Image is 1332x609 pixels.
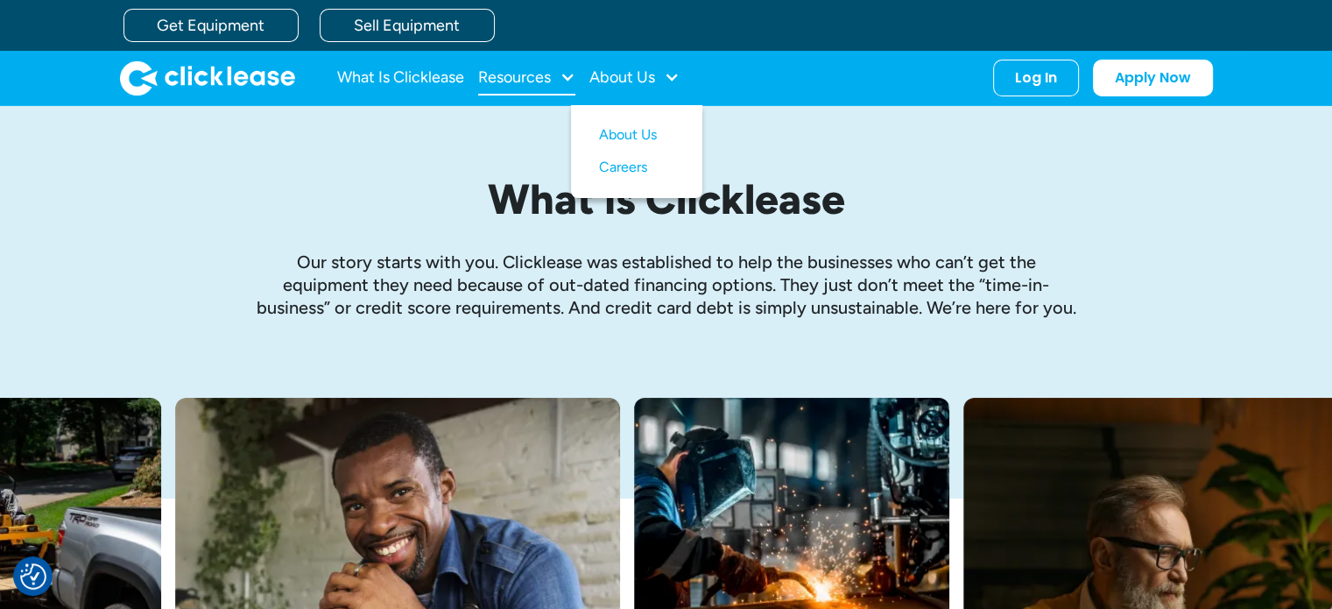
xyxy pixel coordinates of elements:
p: Our story starts with you. Clicklease was established to help the businesses who can’t get the eq... [255,251,1078,319]
button: Consent Preferences [20,563,46,590]
a: home [120,60,295,96]
a: What Is Clicklease [337,60,464,96]
a: Careers [599,152,674,184]
a: Get Equipment [123,9,299,42]
img: Revisit consent button [20,563,46,590]
div: Resources [478,60,575,96]
h1: What is Clicklease [255,176,1078,223]
img: Clicklease logo [120,60,295,96]
div: Log In [1015,69,1057,87]
div: About Us [589,60,680,96]
nav: About Us [571,105,702,198]
a: Apply Now [1093,60,1213,96]
a: About Us [599,119,674,152]
a: Sell Equipment [320,9,495,42]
